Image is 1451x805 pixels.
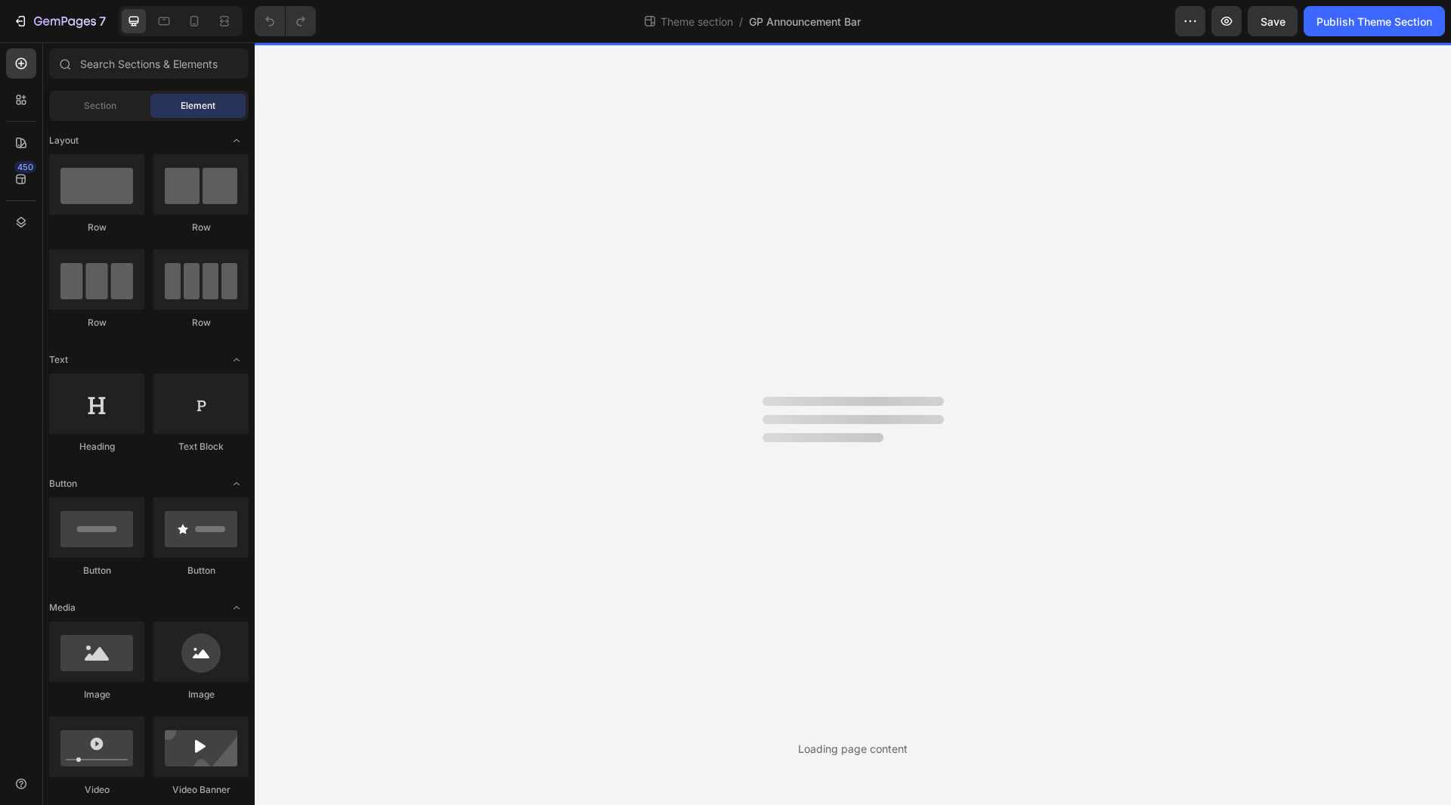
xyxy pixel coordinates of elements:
span: Toggle open [224,596,249,620]
span: Theme section [657,14,736,29]
p: 7 [99,12,106,30]
span: Toggle open [224,128,249,153]
span: Button [49,477,77,491]
span: Text [49,353,68,367]
span: Media [49,601,76,615]
div: Undo/Redo [255,6,316,36]
span: Section [84,99,116,113]
div: Video Banner [153,783,249,797]
div: Loading page content [798,741,908,757]
div: Row [49,221,144,234]
span: Save [1261,15,1285,28]
div: 450 [14,161,36,173]
button: Publish Theme Section [1304,6,1445,36]
div: Text Block [153,440,249,454]
div: Publish Theme Section [1316,14,1432,29]
div: Video [49,783,144,797]
div: Button [49,564,144,577]
button: Save [1248,6,1298,36]
div: Image [49,688,144,701]
span: Layout [49,134,79,147]
span: / [739,14,743,29]
span: Element [181,99,215,113]
div: Row [153,221,249,234]
button: 7 [6,6,113,36]
span: GP Announcement Bar [749,14,861,29]
input: Search Sections & Elements [49,48,249,79]
span: Toggle open [224,348,249,372]
div: Image [153,688,249,701]
div: Button [153,564,249,577]
div: Row [49,316,144,330]
div: Heading [49,440,144,454]
span: Toggle open [224,472,249,496]
div: Row [153,316,249,330]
